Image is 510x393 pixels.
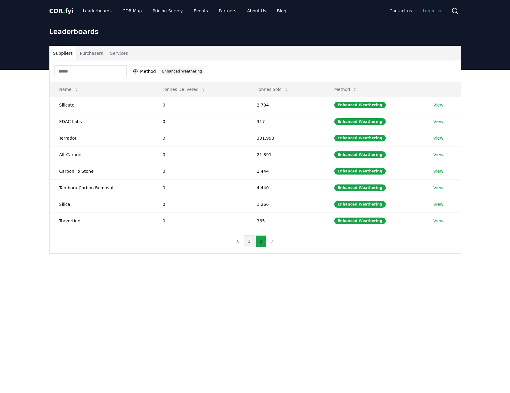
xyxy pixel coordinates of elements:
td: 0 [153,163,247,179]
td: 0 [153,212,247,229]
button: MethodEnhanced Weathering [129,67,208,76]
a: View [433,168,443,174]
button: previous page [233,235,243,247]
div: Enhanced Weathering [334,151,386,158]
a: Partners [214,5,241,16]
div: Enhanced Weathering [334,168,386,175]
td: 0 [153,113,247,130]
td: Silicate [50,97,153,113]
td: 2.734 [247,97,325,113]
td: 0 [153,146,247,163]
span: . [63,7,65,14]
a: Events [189,5,213,16]
button: 1 [244,235,255,247]
td: 1.266 [247,196,325,212]
td: 365 [247,212,325,229]
span: Log in [423,8,441,14]
td: 0 [153,130,247,146]
span: CDR fyi [49,7,73,14]
button: Method [329,83,362,95]
a: View [433,119,443,125]
a: View [433,152,443,158]
td: Silica [50,196,153,212]
td: 21.891 [247,146,325,163]
div: Enhanced Weathering [334,118,386,125]
a: CDR.fyi [49,7,73,15]
td: 4.440 [247,179,325,196]
a: Pricing Survey [148,5,187,16]
button: Services [107,46,131,60]
div: Enhanced Weathering [334,218,386,224]
a: Blog [272,5,291,16]
td: 0 [153,196,247,212]
a: View [433,135,443,141]
button: Name [54,83,84,95]
div: Enhanced Weathering [334,102,386,108]
td: Carbon To Stone [50,163,153,179]
td: 0 [153,97,247,113]
td: 301.998 [247,130,325,146]
a: Log in [418,5,446,16]
a: View [433,102,443,108]
nav: Main [78,5,291,16]
a: Contact us [385,5,417,16]
a: About Us [242,5,271,16]
a: View [433,218,443,224]
button: Tonnes Delivered [158,83,211,95]
a: CDR Map [118,5,147,16]
td: EDAC Labs [50,113,153,130]
div: Enhanced Weathering [334,184,386,191]
td: Tambora Carbon Removal [50,179,153,196]
div: Enhanced Weathering [334,201,386,208]
td: Alt Carbon [50,146,153,163]
a: View [433,201,443,207]
div: Enhanced Weathering [161,68,203,75]
td: Terradot [50,130,153,146]
h1: Leaderboards [49,26,461,36]
td: 1.444 [247,163,325,179]
td: 0 [153,179,247,196]
td: 317 [247,113,325,130]
nav: Main [385,5,446,16]
a: Leaderboards [78,5,116,16]
button: Purchasers [76,46,107,60]
td: Travertine [50,212,153,229]
button: 2 [256,235,266,247]
div: Enhanced Weathering [334,135,386,141]
button: Tonnes Sold [252,83,294,95]
button: Suppliers [50,46,76,60]
a: View [433,185,443,191]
